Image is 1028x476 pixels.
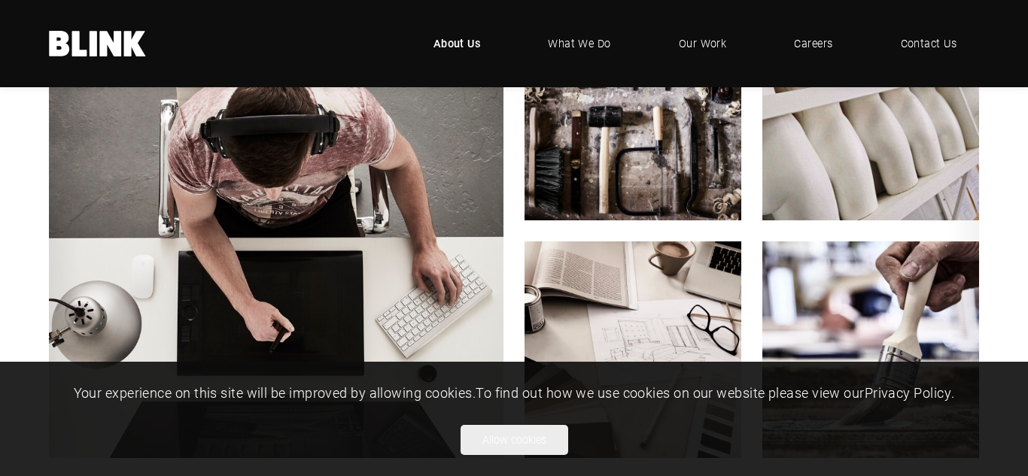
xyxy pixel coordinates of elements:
span: Contact Us [901,35,957,52]
a: Our Work [656,21,750,66]
a: Previous slide [49,4,79,458]
li: 2 of 3 [38,4,979,458]
a: Home [49,31,147,56]
img: Set Building [525,4,741,220]
img: Set Designing [525,241,741,458]
span: About Us [433,35,481,52]
button: Allow cookies [461,425,568,455]
a: Privacy Policy [865,384,951,402]
img: Photo Retouching [49,4,503,458]
span: What We Do [548,35,611,52]
img: Painting Sets [762,241,979,458]
a: Next slide [949,4,979,458]
a: What We Do [525,21,634,66]
span: Your experience on this site will be improved by allowing cookies. To find out how we use cookies... [74,384,955,402]
span: Our Work [679,35,727,52]
a: Contact Us [878,21,980,66]
span: Careers [794,35,832,52]
a: Careers [771,21,855,66]
a: About Us [411,21,503,66]
img: Props [762,4,979,220]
